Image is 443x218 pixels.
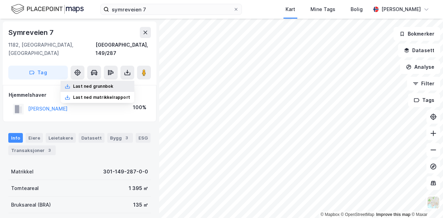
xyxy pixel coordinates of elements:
button: Tag [8,66,68,79]
div: Leietakere [46,133,76,143]
div: Datasett [79,133,105,143]
div: Symreveien 7 [8,27,55,38]
button: Filter [407,77,440,91]
div: Transaksjoner [8,145,56,155]
div: 301-149-287-0-0 [103,168,148,176]
div: ESG [136,133,151,143]
div: 135 ㎡ [133,201,148,209]
div: 100% [133,103,146,112]
div: 3 [123,134,130,141]
div: Kart [286,5,295,13]
div: Matrikkel [11,168,34,176]
div: 3 [46,147,53,154]
div: Mine Tags [310,5,335,13]
div: Last ned matrikkelrapport [73,95,130,100]
input: Søk på adresse, matrikkel, gårdeiere, leietakere eller personer [109,4,233,15]
button: Bokmerker [394,27,440,41]
div: 1182, [GEOGRAPHIC_DATA], [GEOGRAPHIC_DATA] [8,41,96,57]
div: [GEOGRAPHIC_DATA], 149/287 [96,41,151,57]
a: OpenStreetMap [341,212,374,217]
div: Eiere [26,133,43,143]
iframe: Chat Widget [408,185,443,218]
div: [PERSON_NAME] [381,5,421,13]
div: Info [8,133,23,143]
div: Bruksareal (BRA) [11,201,51,209]
div: Bygg [107,133,133,143]
img: logo.f888ab2527a4732fd821a326f86c7f29.svg [11,3,84,15]
button: Tags [408,93,440,107]
div: Tomteareal [11,184,39,192]
button: Analyse [400,60,440,74]
a: Mapbox [320,212,340,217]
div: 1 395 ㎡ [129,184,148,192]
button: Datasett [398,44,440,57]
div: Bolig [351,5,363,13]
a: Improve this map [376,212,410,217]
div: Hjemmelshaver [9,91,151,99]
div: Last ned grunnbok [73,84,113,89]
